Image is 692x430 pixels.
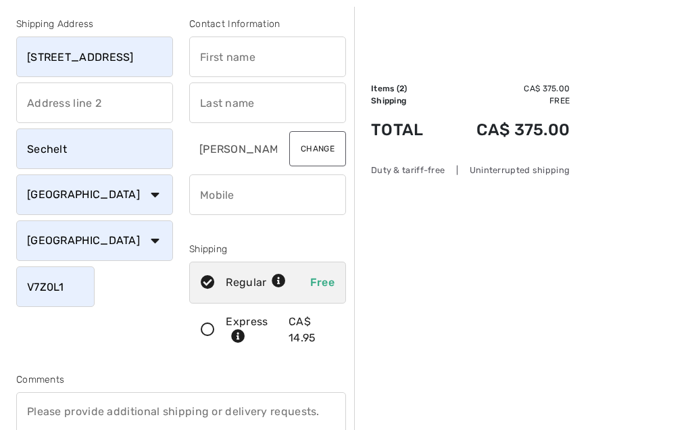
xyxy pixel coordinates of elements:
[226,314,280,346] div: Express
[371,95,443,107] td: Shipping
[189,128,278,169] input: E-mail
[16,82,173,123] input: Address line 2
[310,276,335,289] span: Free
[16,17,173,31] div: Shipping Address
[443,107,570,153] td: CA$ 375.00
[443,95,570,107] td: Free
[189,37,346,77] input: First name
[189,242,346,256] div: Shipping
[189,17,346,31] div: Contact Information
[16,373,346,387] div: Comments
[289,131,346,166] button: Change
[399,84,404,93] span: 2
[16,128,173,169] input: City
[371,164,570,176] div: Duty & tariff-free | Uninterrupted shipping
[289,314,335,346] div: CA$ 14.95
[16,266,95,307] input: Zip/Postal Code
[189,174,346,215] input: Mobile
[371,107,443,153] td: Total
[16,37,173,77] input: Address line 1
[189,82,346,123] input: Last name
[371,82,443,95] td: Items ( )
[443,82,570,95] td: CA$ 375.00
[226,274,286,291] div: Regular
